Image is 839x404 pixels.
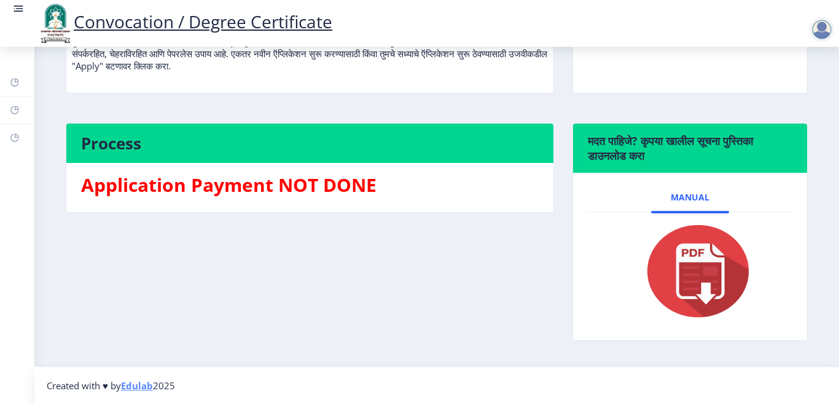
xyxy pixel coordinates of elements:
h6: मदत पाहिजे? कृपया खालील सूचना पुस्तिका डाउनलोड करा [588,133,792,163]
span: Manual [671,192,709,202]
h3: Application Payment NOT DONE [81,173,539,197]
img: logo [37,2,74,44]
a: Edulab [121,379,153,392]
h4: Process [81,133,539,153]
a: Manual [651,183,729,212]
span: Created with ♥ by 2025 [47,379,175,392]
a: Convocation / Degree Certificate [37,10,332,33]
img: pdf.png [629,222,752,320]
